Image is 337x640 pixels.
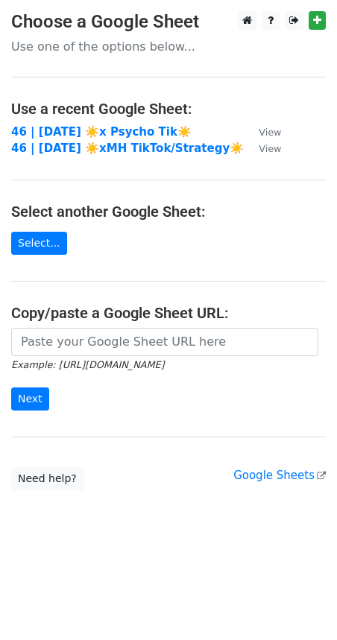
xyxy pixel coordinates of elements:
[11,203,326,221] h4: Select another Google Sheet:
[11,11,326,33] h3: Choose a Google Sheet
[11,328,318,356] input: Paste your Google Sheet URL here
[11,467,84,490] a: Need help?
[11,100,326,118] h4: Use a recent Google Sheet:
[11,359,164,370] small: Example: [URL][DOMAIN_NAME]
[11,387,49,411] input: Next
[11,304,326,322] h4: Copy/paste a Google Sheet URL:
[11,125,192,139] a: 46 | [DATE] ☀️x Psycho Tik☀️
[11,142,244,155] a: 46 | [DATE] ☀️xMH TikTok/Strategy☀️
[233,469,326,482] a: Google Sheets
[11,232,67,255] a: Select...
[259,143,281,154] small: View
[244,142,281,155] a: View
[259,127,281,138] small: View
[244,125,281,139] a: View
[11,39,326,54] p: Use one of the options below...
